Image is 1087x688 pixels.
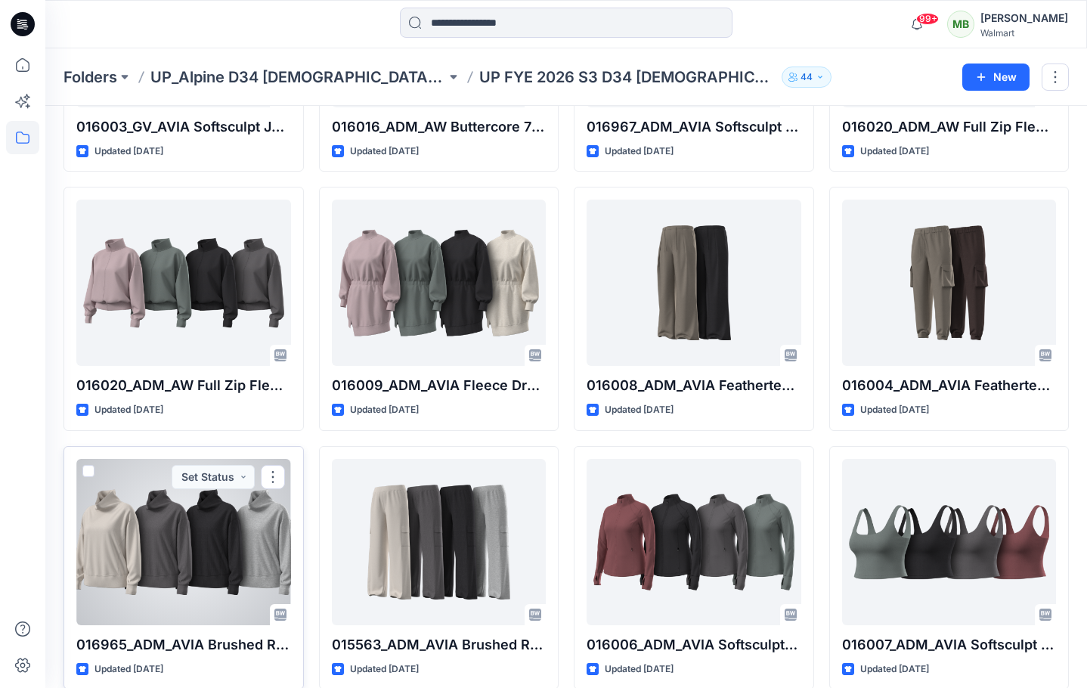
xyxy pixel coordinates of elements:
p: 44 [801,69,813,85]
a: 016006_ADM_AVIA Softsculpt Jacket [587,459,801,625]
a: 016965_ADM_AVIA Brushed Rib Mock Neck Pullover [76,459,291,625]
p: Updated [DATE] [605,144,674,160]
p: Updated [DATE] [350,402,419,418]
p: Updated [DATE] [860,662,929,677]
p: 016007_ADM_AVIA Softsculpt Bra [842,634,1057,655]
p: 016006_ADM_AVIA Softsculpt Jacket [587,634,801,655]
p: 016967_ADM_AVIA Softsculpt tank [587,116,801,138]
p: 016009_ADM_AVIA Fleece Dress [332,375,547,396]
p: Updated [DATE] [860,402,929,418]
a: 016009_ADM_AVIA Fleece Dress [332,200,547,366]
p: 016020_ADM_AW Full Zip Fleece Jacket OPT1 [842,116,1057,138]
p: Updated [DATE] [94,402,163,418]
p: 016020_ADM_AW Full Zip Fleece Jacket OPT2 [76,375,291,396]
a: 016007_ADM_AVIA Softsculpt Bra [842,459,1057,625]
p: Updated [DATE] [605,662,674,677]
p: 016965_ADM_AVIA Brushed Rib Mock Neck Pullover [76,634,291,655]
p: Updated [DATE] [94,144,163,160]
a: 015563_ADM_AVIA Brushed Rib Cargo Pant [332,459,547,625]
div: MB [947,11,974,38]
p: 016008_ADM_AVIA Feathertech Pleat Pant [587,375,801,396]
p: Updated [DATE] [860,144,929,160]
p: Updated [DATE] [94,662,163,677]
p: Updated [DATE] [605,402,674,418]
a: 016008_ADM_AVIA Feathertech Pleat Pant [587,200,801,366]
span: 99+ [916,13,939,25]
button: 44 [782,67,832,88]
p: Updated [DATE] [350,144,419,160]
a: 016020_ADM_AW Full Zip Fleece Jacket OPT2 [76,200,291,366]
p: UP FYE 2026 S3 D34 [DEMOGRAPHIC_DATA] Active Alpine [479,67,775,88]
p: 016003_GV_AVIA Softsculpt Jogger [76,116,291,138]
a: Folders [63,67,117,88]
a: 016004_ADM_AVIA Feathertech Woven Jogger [842,200,1057,366]
p: Updated [DATE] [350,662,419,677]
div: Walmart [980,27,1068,39]
p: 016004_ADM_AVIA Feathertech Woven Jogger [842,375,1057,396]
button: New [962,64,1030,91]
p: 015563_ADM_AVIA Brushed Rib Cargo Pant [332,634,547,655]
a: UP_Alpine D34 [DEMOGRAPHIC_DATA] Active [150,67,446,88]
p: 016016_ADM_AW Buttercore 7” Bike Short [332,116,547,138]
div: [PERSON_NAME] [980,9,1068,27]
